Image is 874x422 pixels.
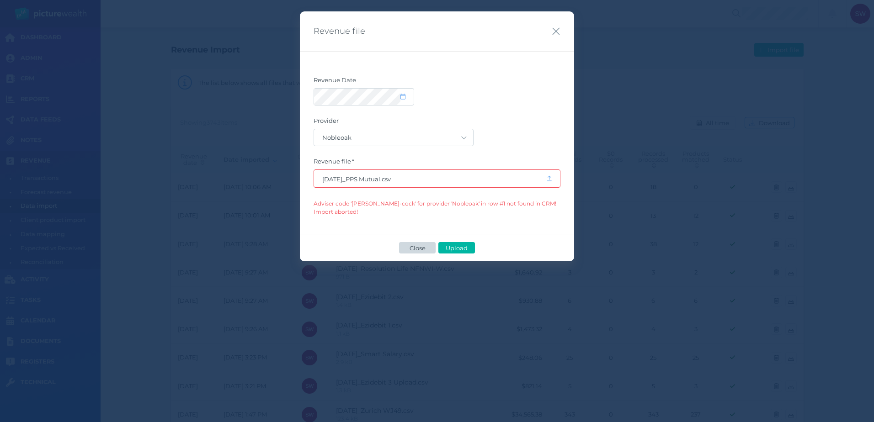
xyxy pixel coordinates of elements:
label: Provider [314,117,560,129]
button: Upload [438,242,475,253]
label: Revenue file [314,158,560,169]
label: Revenue Date [314,76,560,88]
button: Close [399,242,436,253]
span: [DATE]_PPS Mutual.csv [322,175,538,183]
span: Close [405,244,429,252]
span: Revenue file [314,26,365,37]
button: Close [552,25,560,37]
span: Adviser code '[PERSON_NAME]-cock' for provider 'Nobleoak' in row #1 not found in CRM! Import abor... [314,200,556,215]
span: Upload [442,244,471,252]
